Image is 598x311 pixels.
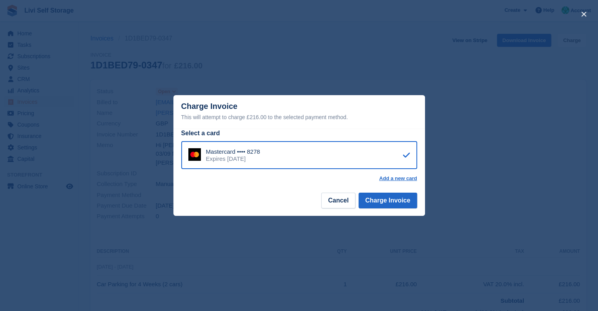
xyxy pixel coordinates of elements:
div: Select a card [181,129,417,138]
div: Charge Invoice [181,102,417,122]
button: Charge Invoice [359,193,417,208]
a: Add a new card [379,175,417,182]
div: This will attempt to charge £216.00 to the selected payment method. [181,112,417,122]
button: Cancel [321,193,355,208]
div: Expires [DATE] [206,155,260,162]
button: close [578,8,590,20]
div: Mastercard •••• 8278 [206,148,260,155]
img: Mastercard Logo [188,148,201,161]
